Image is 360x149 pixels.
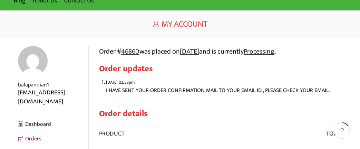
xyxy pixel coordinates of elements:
[18,89,88,106] div: [EMAIL_ADDRESS][DOMAIN_NAME]
[180,46,199,57] mark: [DATE]
[106,79,342,86] p: [DATE] 02:53pm
[99,119,215,144] th: Product
[244,46,274,57] mark: Processing
[162,17,207,31] span: My Account
[99,109,342,119] h2: Order details
[99,64,342,74] h2: Order updates
[18,81,88,89] div: balapandian1
[215,119,342,144] th: Total
[18,117,88,132] a: Dashboard
[121,46,139,57] mark: 46860
[106,86,342,95] p: I HAVE SENT YOUR ORDER CONFIRMATION MAIL TO YOUR EMAIL ID , PLEASE CHECK YOUR EMAIL.
[18,131,88,146] a: Orders
[99,46,342,57] p: Order # was placed on and is currently .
